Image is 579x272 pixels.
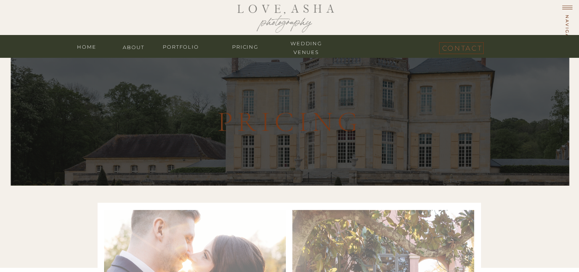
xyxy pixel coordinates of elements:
a: Pricing [223,43,268,50]
a: wedding venues [284,39,329,46]
a: contact [442,42,480,51]
a: portfolio [158,43,204,50]
a: home [72,43,102,50]
a: about [119,43,149,50]
h3: pricing [217,96,362,138]
h1: navigate [563,15,571,49]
